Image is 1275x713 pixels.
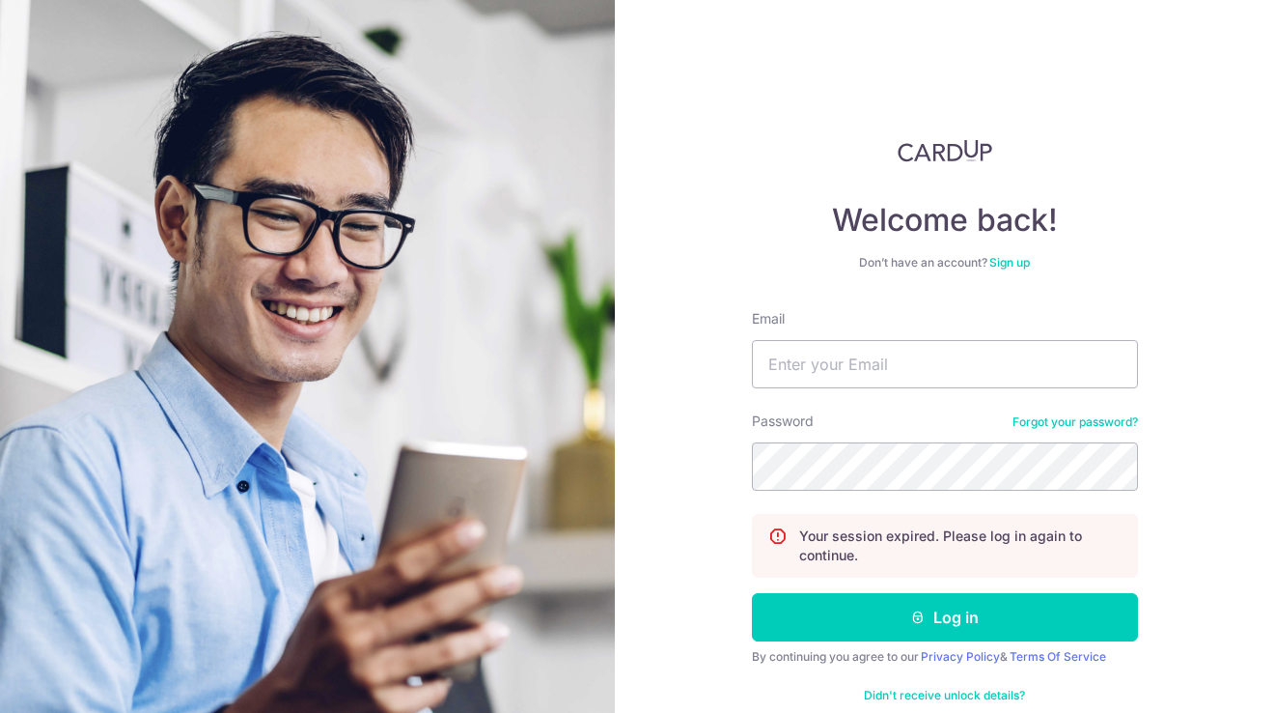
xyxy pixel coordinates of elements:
[921,649,1000,664] a: Privacy Policy
[898,139,992,162] img: CardUp Logo
[752,309,785,328] label: Email
[752,255,1138,271] div: Don’t have an account?
[752,340,1138,388] input: Enter your Email
[752,412,814,431] label: Password
[752,593,1138,642] button: Log in
[752,201,1138,240] h4: Welcome back!
[989,255,1030,270] a: Sign up
[1010,649,1106,664] a: Terms Of Service
[799,527,1122,565] p: Your session expired. Please log in again to continue.
[1012,414,1138,430] a: Forgot your password?
[752,649,1138,665] div: By continuing you agree to our &
[864,688,1025,703] a: Didn't receive unlock details?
